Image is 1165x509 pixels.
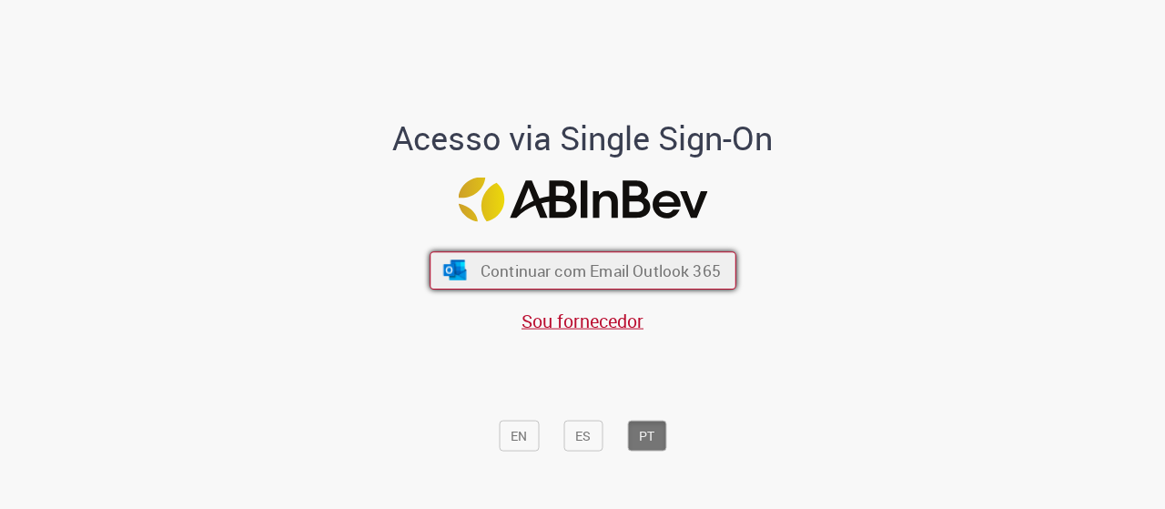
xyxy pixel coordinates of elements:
button: EN [499,420,539,451]
img: Logo ABInBev [458,178,707,222]
button: ícone Azure/Microsoft 360 Continuar com Email Outlook 365 [430,251,736,290]
button: ES [563,420,603,451]
button: PT [627,420,666,451]
img: ícone Azure/Microsoft 360 [441,260,468,280]
span: Continuar com Email Outlook 365 [480,260,720,280]
a: Sou fornecedor [522,308,643,332]
h1: Acesso via Single Sign-On [330,119,836,156]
